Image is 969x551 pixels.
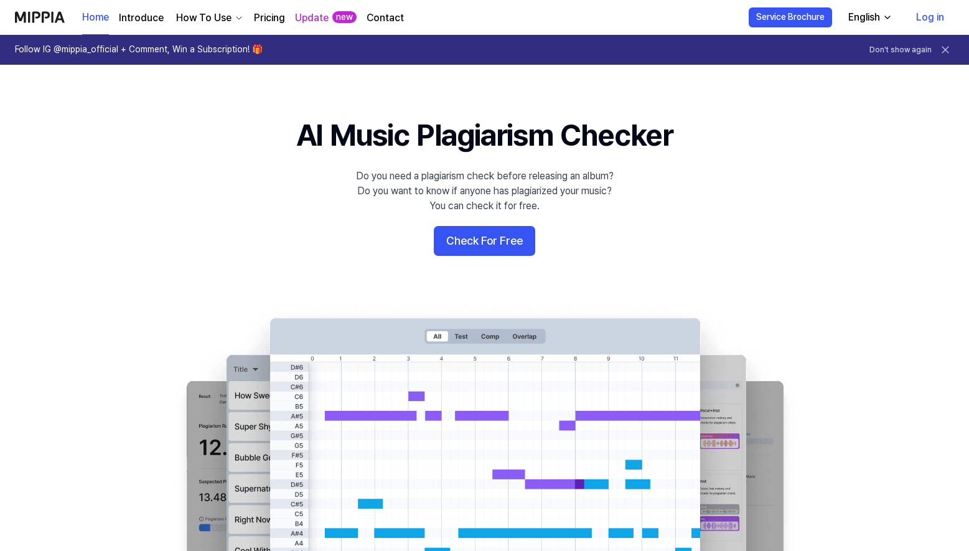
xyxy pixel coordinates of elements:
[119,11,164,26] a: Introduce
[332,11,357,24] div: new
[174,11,234,26] div: How To Use
[296,115,673,156] h1: AI Music Plagiarism Checker
[869,45,932,55] button: Don't show again
[254,11,285,26] a: Pricing
[295,11,329,26] a: Update
[838,5,900,30] button: English
[82,1,109,35] a: Home
[367,11,404,26] a: Contact
[15,44,263,56] h1: Follow IG @mippia_official + Comment, Win a Subscription! 🎁
[846,10,882,25] div: English
[434,226,535,256] button: Check For Free
[749,7,832,27] button: Service Brochure
[174,11,244,26] button: How To Use
[356,169,614,214] div: Do you need a plagiarism check before releasing an album? Do you want to know if anyone has plagi...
